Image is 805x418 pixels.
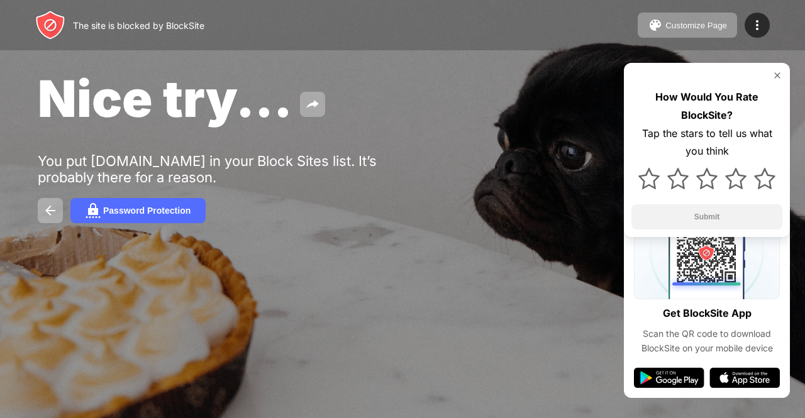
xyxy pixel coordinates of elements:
[696,168,718,189] img: star.svg
[648,18,663,33] img: pallet.svg
[305,97,320,112] img: share.svg
[750,18,765,33] img: menu-icon.svg
[634,327,780,355] div: Scan the QR code to download BlockSite on your mobile device
[631,88,782,124] div: How Would You Rate BlockSite?
[725,168,747,189] img: star.svg
[754,168,775,189] img: star.svg
[86,203,101,218] img: password.svg
[667,168,689,189] img: star.svg
[663,304,752,322] div: Get BlockSite App
[634,368,704,388] img: google-play.svg
[35,10,65,40] img: header-logo.svg
[103,206,191,216] div: Password Protection
[772,70,782,80] img: rate-us-close.svg
[73,20,204,31] div: The site is blocked by BlockSite
[38,153,426,185] div: You put [DOMAIN_NAME] in your Block Sites list. It’s probably there for a reason.
[631,204,782,229] button: Submit
[709,368,780,388] img: app-store.svg
[638,13,737,38] button: Customize Page
[43,203,58,218] img: back.svg
[638,168,660,189] img: star.svg
[631,124,782,161] div: Tap the stars to tell us what you think
[38,68,292,129] span: Nice try...
[665,21,727,30] div: Customize Page
[70,198,206,223] button: Password Protection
